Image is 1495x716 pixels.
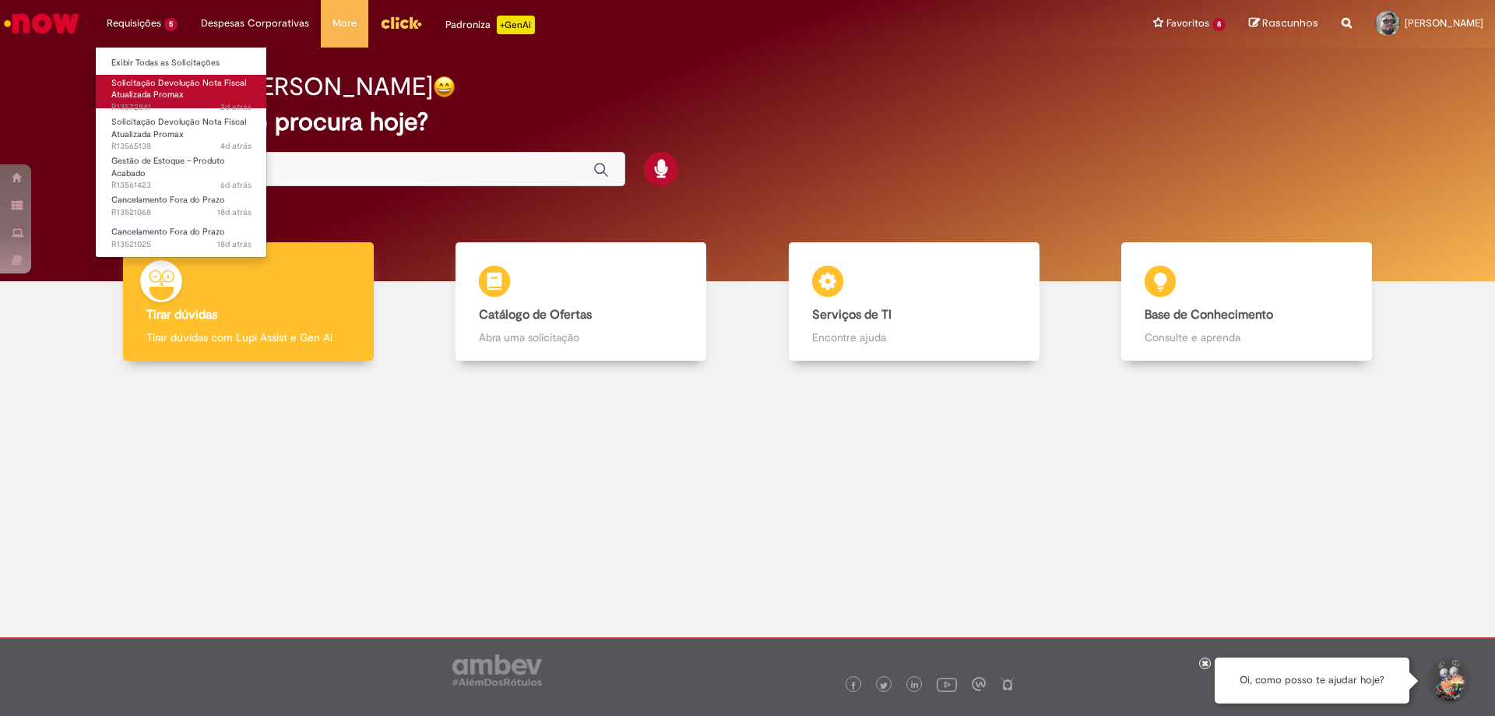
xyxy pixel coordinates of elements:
[1081,242,1414,362] a: Base de Conhecimento Consulte e aprenda
[111,238,252,251] span: R13521025
[96,153,267,186] a: Aberto R13561423 : Gestão de Estoque – Produto Acabado
[1212,18,1226,31] span: 8
[380,11,422,34] img: click_logo_yellow_360x200.png
[220,101,252,113] span: 2d atrás
[747,242,1081,362] a: Serviços de TI Encontre ajuda
[445,16,535,34] div: Padroniza
[433,76,456,98] img: happy-face.png
[850,682,857,690] img: logo_footer_facebook.png
[111,77,246,101] span: Solicitação Devolução Nota Fiscal Atualizada Promax
[812,330,1016,345] p: Encontre ajuda
[880,682,888,690] img: logo_footer_twitter.png
[111,179,252,192] span: R13561423
[220,140,252,152] time: 25/09/2025 08:35:17
[1166,16,1209,31] span: Favoritos
[96,114,267,147] a: Aberto R13565138 : Solicitação Devolução Nota Fiscal Atualizada Promax
[1405,16,1483,30] span: [PERSON_NAME]
[164,18,178,31] span: 5
[972,677,986,691] img: logo_footer_workplace.png
[1249,16,1318,31] a: Rascunhos
[1262,16,1318,30] span: Rascunhos
[111,101,252,114] span: R13572841
[1215,658,1409,704] div: Oi, como posso te ajudar hoje?
[1001,677,1015,691] img: logo_footer_naosei.png
[217,206,252,218] time: 11/09/2025 10:55:56
[135,73,433,101] h2: Bom dia, [PERSON_NAME]
[111,226,225,238] span: Cancelamento Fora do Prazo
[135,108,1361,136] h2: O que você procura hoje?
[479,330,683,345] p: Abra uma solicitação
[812,307,892,323] b: Serviços de TI
[479,307,592,323] b: Catálogo de Ofertas
[146,307,217,323] b: Tirar dúvidas
[201,16,309,31] span: Despesas Corporativas
[217,206,252,218] span: 18d atrás
[452,654,542,686] img: logo_footer_ambev_rotulo_gray.png
[82,242,415,362] a: Tirar dúvidas Tirar dúvidas com Lupi Assist e Gen Ai
[217,238,252,250] span: 18d atrás
[111,206,252,219] span: R13521068
[111,140,252,153] span: R13565138
[1145,330,1349,345] p: Consulte e aprenda
[1145,307,1273,323] b: Base de Conhecimento
[111,194,225,206] span: Cancelamento Fora do Prazo
[95,47,267,258] ul: Requisições
[107,16,161,31] span: Requisições
[415,242,748,362] a: Catálogo de Ofertas Abra uma solicitação
[497,16,535,34] p: +GenAi
[96,75,267,108] a: Aberto R13572841 : Solicitação Devolução Nota Fiscal Atualizada Promax
[111,155,225,179] span: Gestão de Estoque – Produto Acabado
[220,140,252,152] span: 4d atrás
[96,55,267,72] a: Exibir Todas as Solicitações
[1425,658,1472,704] button: Iniciar Conversa de Suporte
[911,681,919,690] img: logo_footer_linkedin.png
[937,674,957,694] img: logo_footer_youtube.png
[96,224,267,252] a: Aberto R13521025 : Cancelamento Fora do Prazo
[146,330,350,345] p: Tirar dúvidas com Lupi Assist e Gen Ai
[96,192,267,220] a: Aberto R13521068 : Cancelamento Fora do Prazo
[332,16,357,31] span: More
[217,238,252,250] time: 11/09/2025 10:52:52
[220,179,252,191] span: 6d atrás
[220,101,252,113] time: 27/09/2025 10:52:50
[111,116,246,140] span: Solicitação Devolução Nota Fiscal Atualizada Promax
[220,179,252,191] time: 24/09/2025 08:07:56
[2,8,82,39] img: ServiceNow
